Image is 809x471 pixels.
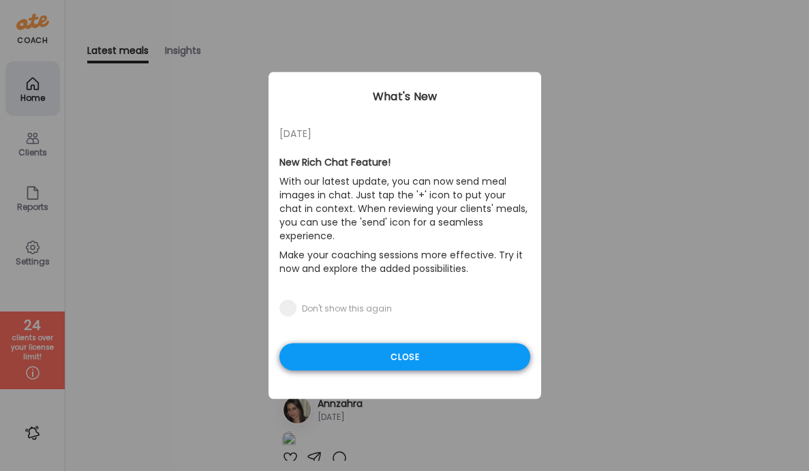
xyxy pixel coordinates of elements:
div: [DATE] [279,125,530,142]
div: Don't show this again [302,303,392,314]
p: With our latest update, you can now send meal images in chat. Just tap the '+' icon to put your c... [279,172,530,245]
p: Make your coaching sessions more effective. Try it now and explore the added possibilities. [279,245,530,278]
div: What's New [269,89,541,105]
b: New Rich Chat Feature! [279,155,391,169]
div: Close [279,344,530,371]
